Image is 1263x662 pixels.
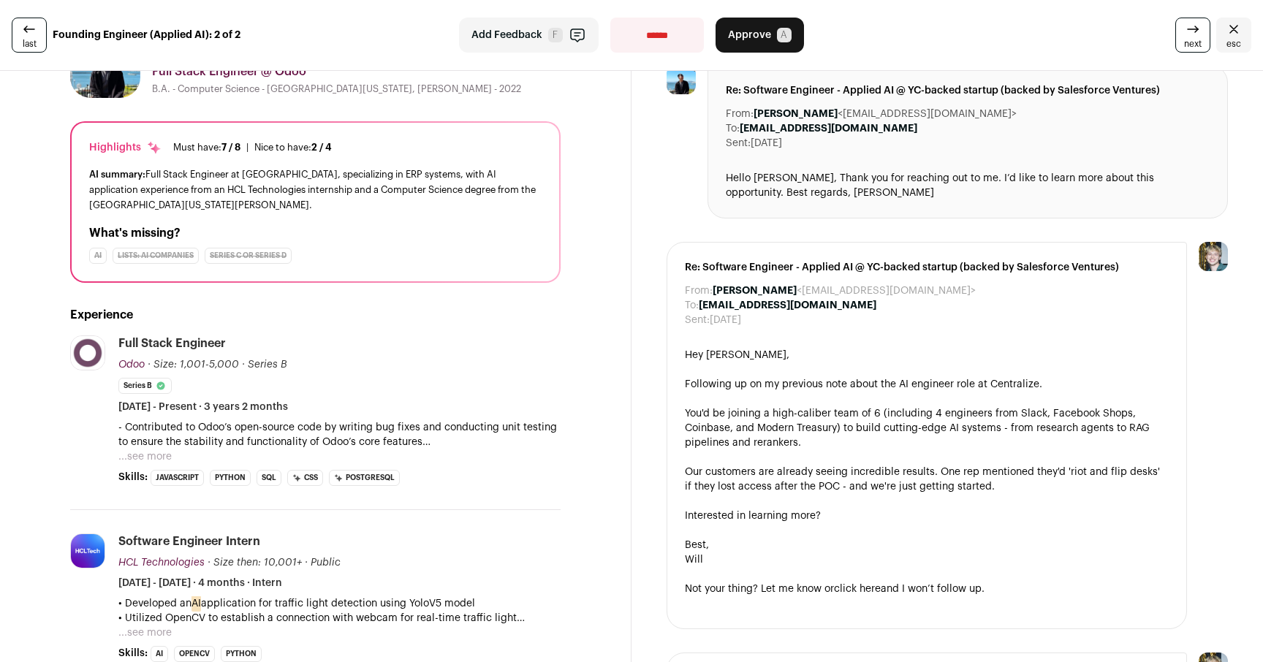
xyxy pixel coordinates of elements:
[685,284,713,298] dt: From:
[118,335,226,351] div: Full Stack Engineer
[148,359,239,370] span: · Size: 1,001-5,000
[287,470,323,486] li: CSS
[118,378,172,394] li: Series B
[23,38,37,50] span: last
[471,28,542,42] span: Add Feedback
[728,28,771,42] span: Approve
[208,558,302,568] span: · Size then: 10,001+
[174,646,215,662] li: OpenCV
[754,109,838,119] b: [PERSON_NAME]
[685,313,710,327] dt: Sent:
[70,306,561,324] h2: Experience
[173,142,332,153] ul: |
[254,142,332,153] div: Nice to have:
[12,18,47,53] a: last
[118,420,561,449] p: - Contributed to Odoo’s open-source code by writing bug fixes and conducting unit testing to ensu...
[242,357,245,372] span: ·
[53,28,240,42] strong: Founding Engineer (Applied AI): 2 of 2
[89,248,107,264] div: AI
[726,171,1210,200] div: Hello [PERSON_NAME], Thank you for reaching out to me. I’d like to learn more about this opportun...
[221,646,262,662] li: Python
[89,140,162,155] div: Highlights
[751,136,782,151] dd: [DATE]
[1216,18,1251,53] a: Close
[71,336,105,370] img: a5c5a685bdbdbebb64cc5d6456b3621be4352cd131470dc5c72883dda53d0dc3.jpg
[777,28,792,42] span: A
[118,533,260,549] div: Software Engineer Intern
[716,18,804,53] button: Approve A
[205,248,292,264] div: Series C or Series D
[71,534,105,568] img: f6d53925509bb6222384687d5ac185f9c3837c1dc4e6f5acd922b53d5c984c52
[118,576,282,590] span: [DATE] - [DATE] · 4 months · Intern
[118,470,148,484] span: Skills:
[726,83,1210,98] span: Re: Software Engineer - Applied AI @ YC-backed startup (backed by Salesforce Ventures)
[118,625,172,640] button: ...see more
[221,142,240,152] span: 7 / 8
[257,470,281,486] li: SQL
[151,470,204,486] li: JavaScript
[834,584,881,594] a: click here
[459,18,599,53] button: Add Feedback F
[685,582,1169,596] div: Not your thing? Let me know or and I won’t follow up.
[89,170,145,179] span: AI summary:
[685,298,699,313] dt: To:
[713,286,797,296] b: [PERSON_NAME]
[191,596,201,612] mark: AI
[1184,38,1202,50] span: next
[710,313,741,327] dd: [DATE]
[173,142,240,153] div: Must have:
[89,224,542,242] h2: What's missing?
[89,167,542,213] div: Full Stack Engineer at [GEOGRAPHIC_DATA], specializing in ERP systems, with AI application experi...
[152,83,561,95] div: B.A. - Computer Science - [GEOGRAPHIC_DATA][US_STATE], [PERSON_NAME] - 2022
[118,596,561,611] p: • Developed an application for traffic light detection using YoloV5 model
[118,646,148,661] span: Skills:
[740,123,917,134] b: [EMAIL_ADDRESS][DOMAIN_NAME]
[152,63,561,80] div: Full Stack Engineer @ Odoo
[1226,38,1241,50] span: esc
[151,646,168,662] li: AI
[685,348,1169,362] div: Hey [PERSON_NAME],
[713,284,976,298] dd: <[EMAIL_ADDRESS][DOMAIN_NAME]>
[311,558,341,568] span: Public
[118,558,205,568] span: HCL Technologies
[1199,242,1228,271] img: 6494470-medium_jpg
[118,611,561,625] p: • Utilized OpenCV to establish a connection with webcam for real-time traffic light detection
[685,509,1169,523] div: Interested in learning more?
[699,300,876,311] b: [EMAIL_ADDRESS][DOMAIN_NAME]
[311,142,332,152] span: 2 / 4
[685,465,1169,494] div: Our customers are already seeing incredible results. One rep mentioned they'd 'riot and flip desk...
[329,470,400,486] li: PostgreSQL
[1175,18,1210,53] a: next
[726,136,751,151] dt: Sent:
[118,359,145,370] span: Odoo
[685,538,1169,552] div: Best,
[685,552,1169,567] div: Will
[685,406,1169,450] div: You'd be joining a high-caliber team of 6 (including 4 engineers from Slack, Facebook Shops, Coin...
[305,555,308,570] span: ·
[754,107,1017,121] dd: <[EMAIL_ADDRESS][DOMAIN_NAME]>
[118,449,172,464] button: ...see more
[248,359,287,370] span: Series B
[685,260,1169,275] span: Re: Software Engineer - Applied AI @ YC-backed startup (backed by Salesforce Ventures)
[210,470,251,486] li: Python
[726,107,754,121] dt: From:
[118,400,288,414] span: [DATE] - Present · 3 years 2 months
[726,121,740,136] dt: To:
[113,248,199,264] div: Lists: AI Companies
[685,377,1169,392] div: Following up on my previous note about the AI engineer role at Centralize.
[667,65,696,94] img: 7771bf56be5e747605e259e8253fd1824ad7a33e4385abfebb0b38d3fab4a898
[548,28,563,42] span: F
